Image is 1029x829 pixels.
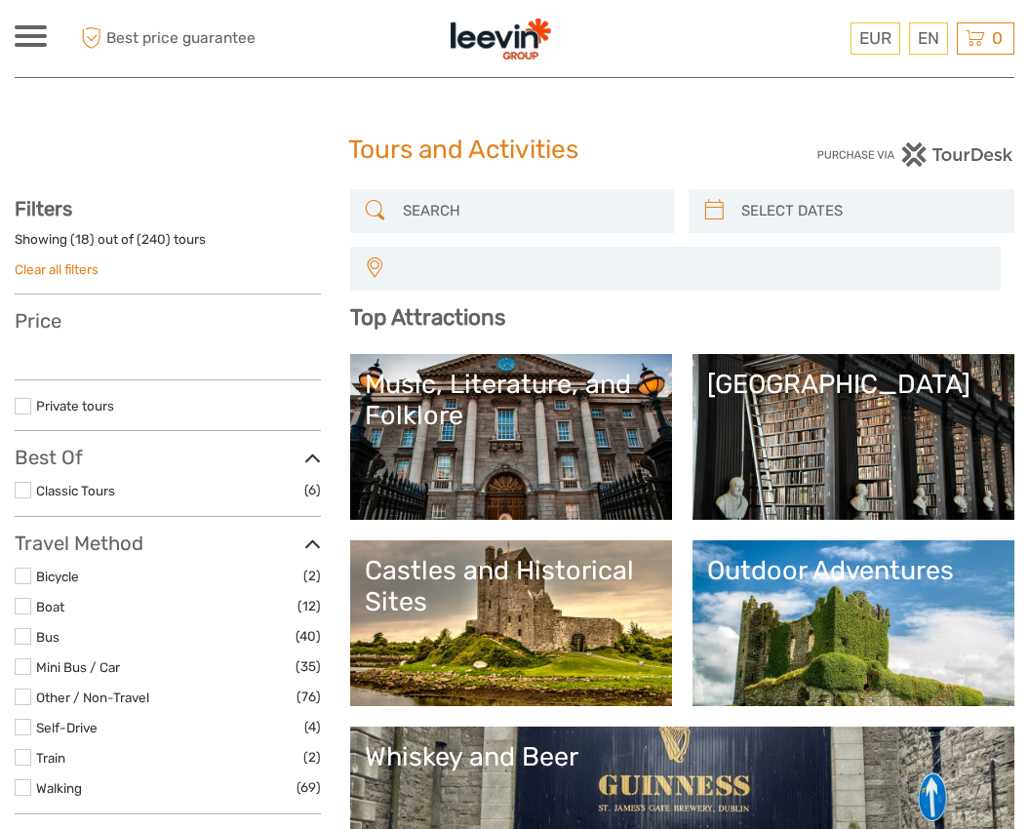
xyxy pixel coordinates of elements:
span: (12) [297,595,321,617]
h1: Tours and Activities [348,135,682,166]
a: Mini Bus / Car [36,659,120,675]
img: 2366-9a630715-f217-4e31-8482-dcd93f7091a8_logo_small.png [449,15,552,62]
strong: Filters [15,197,72,220]
span: 0 [989,28,1006,48]
div: Showing ( ) out of ( ) tours [15,230,321,260]
input: SELECT DATES [733,194,1005,228]
span: (2) [303,565,321,587]
a: Other / Non-Travel [36,690,149,705]
div: Outdoor Adventures [707,555,1000,586]
h3: Best Of [15,446,321,469]
span: (6) [304,479,321,501]
h3: Travel Method [15,532,321,555]
h3: Price [15,309,321,333]
span: (2) [303,746,321,769]
a: Train [36,750,65,766]
div: Music, Literature, and Folklore [365,369,657,432]
a: Music, Literature, and Folklore [365,369,657,505]
div: [GEOGRAPHIC_DATA] [707,369,1000,400]
label: 18 [75,230,90,249]
img: PurchaseViaTourDesk.png [816,142,1014,167]
b: Top Attractions [350,304,505,331]
a: Boat [36,599,64,614]
span: (40) [296,625,321,648]
div: Whiskey and Beer [365,741,1000,772]
div: Castles and Historical Sites [365,555,657,618]
a: Classic Tours [36,483,115,498]
a: Walking [36,780,82,796]
a: Outdoor Adventures [707,555,1000,691]
div: EN [909,22,948,55]
span: (76) [297,686,321,708]
a: Bicycle [36,569,79,584]
a: [GEOGRAPHIC_DATA] [707,369,1000,505]
span: (35) [296,655,321,678]
input: SEARCH [395,194,666,228]
span: (69) [297,776,321,799]
span: EUR [859,28,891,48]
label: 240 [141,230,166,249]
a: Self-Drive [36,720,98,735]
a: Bus [36,629,59,645]
a: Clear all filters [15,261,99,277]
span: (4) [304,716,321,738]
a: Private tours [36,398,114,414]
a: Castles and Historical Sites [365,555,657,691]
span: Best price guarantee [76,22,264,55]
